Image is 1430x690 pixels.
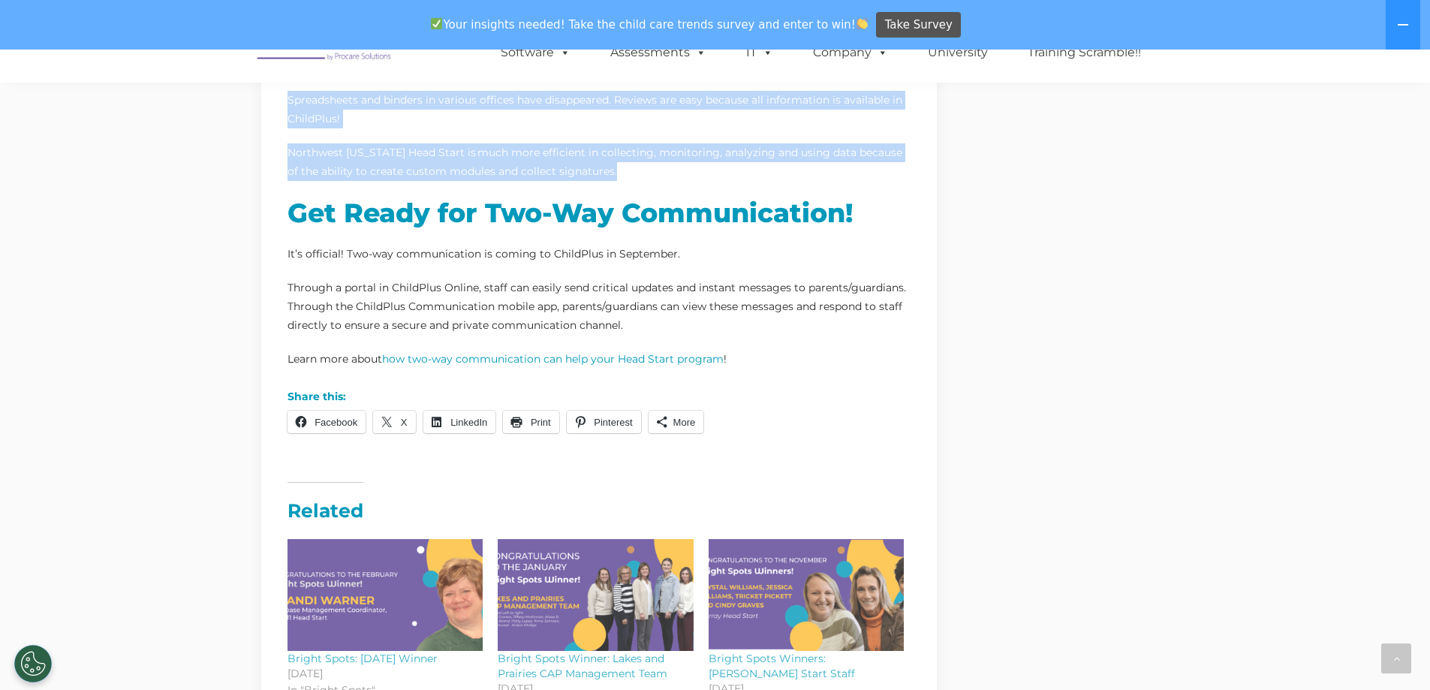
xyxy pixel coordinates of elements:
[595,38,721,68] a: Assessments
[288,350,911,369] p: Learn more about !
[885,12,953,38] span: Take Survey
[288,245,911,264] p: It’s official! Two-way communication is coming to ChildPlus in September.
[594,417,632,428] span: Pinterest
[498,539,694,651] img: Lakes and Prairies CAP Management Team Pictured Left to right: Jenna Cronen Tiffany McKinnon Alis...
[288,279,911,335] p: Through a portal in ChildPlus Online, staff can easily send critical updates and instant messages...
[288,652,438,665] a: Bright Spots: [DATE] Winner
[1355,618,1430,690] iframe: Chat Widget
[498,652,667,680] a: Bright Spots Winner: Lakes and Prairies CAP Management Team
[401,417,408,428] span: X
[503,411,558,433] a: Print
[876,12,961,38] a: Take Survey
[423,411,496,433] a: LinkedIn
[709,539,905,651] a: Bright Spots Winners: Murray Head Start Staff
[486,38,586,68] a: Software
[373,411,415,433] a: X
[709,652,855,680] a: Bright Spots Winners: [PERSON_NAME] Start Staff
[288,411,366,433] a: Facebook
[288,391,346,402] h3: Share this:
[731,38,788,68] a: IT
[1013,38,1156,68] a: Training Scramble!!
[531,417,551,428] span: Print
[288,666,483,681] time: [DATE]
[567,411,641,433] a: Pinterest
[798,38,903,68] a: Company
[450,417,487,428] span: LinkedIn
[288,143,911,181] p: Northwest [US_STATE] Head Start is much more efficient in collecting, monitoring, analyzing and u...
[649,411,704,433] a: More
[498,539,694,651] a: Bright Spots Winner: Lakes and Prairies CAP Management Team
[315,417,357,428] span: Facebook
[288,200,911,226] h2: Get Ready for Two-Way Communication!
[288,539,483,651] a: Bright Spots: February 2024 Winner
[425,10,875,39] span: Your insights needed! Take the child care trends survey and enter to win!
[431,18,442,29] img: ✅
[288,91,911,128] p: Spreadsheets and binders in various offices have disappeared. Reviews are easy because all inform...
[673,417,696,428] span: More
[288,482,363,522] em: Related
[14,645,52,682] button: Cookies Settings
[913,38,1003,68] a: University
[856,18,868,29] img: 👏
[382,352,724,366] a: how two-way communication can help your Head Start program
